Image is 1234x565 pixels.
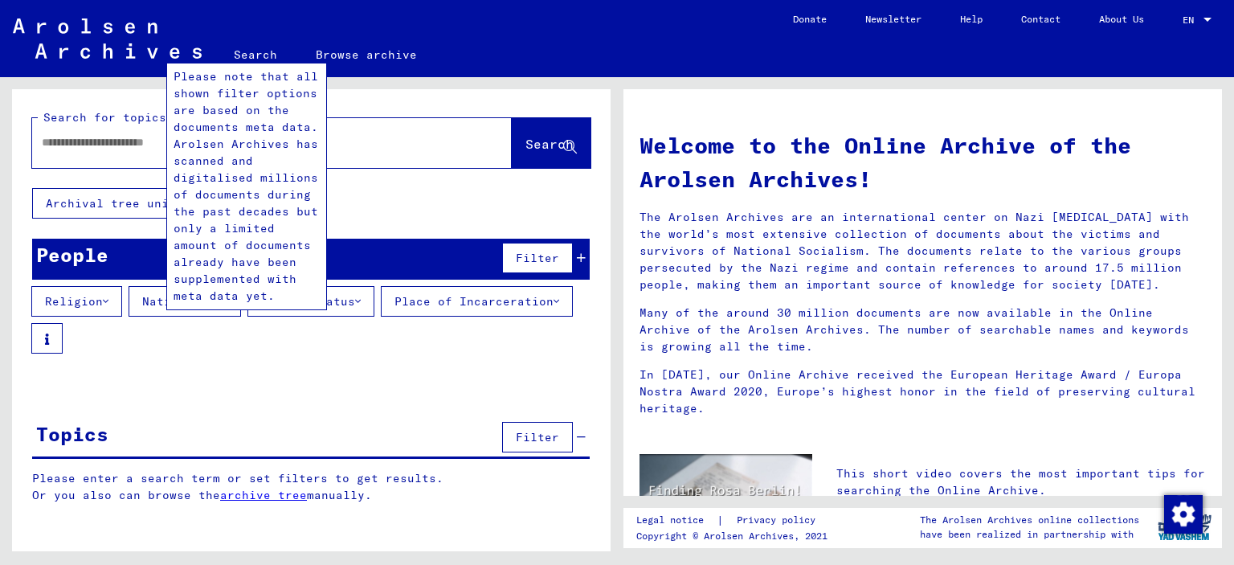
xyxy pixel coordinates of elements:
p: The Arolsen Archives online collections [920,513,1139,527]
a: Search [215,35,296,77]
h1: Welcome to the Online Archive of the Arolsen Archives! [639,129,1206,196]
button: Filter [502,422,573,452]
a: Legal notice [636,512,717,529]
a: Browse archive [296,35,436,74]
div: Change consent [1163,494,1202,533]
div: People [36,240,108,269]
p: Please enter a search term or set filters to get results. Or you also can browse the manually. [32,470,590,504]
img: video.jpg [639,454,812,548]
button: Religion [31,286,122,317]
a: archive tree [220,488,307,502]
button: Place of Incarceration [381,286,573,317]
div: | [636,512,835,529]
p: have been realized in partnership with [920,527,1139,542]
p: Many of the around 30 million documents are now available in the Online Archive of the Arolsen Ar... [639,305,1206,355]
p: In [DATE], our Online Archive received the European Heritage Award / Europa Nostra Award 2020, Eu... [639,366,1206,417]
a: Privacy policy [724,512,835,529]
div: Topics [36,420,108,448]
button: Search [512,118,590,168]
button: Filter [502,243,573,273]
span: EN [1183,14,1200,26]
p: This short video covers the most important tips for searching the Online Archive. [836,465,1206,499]
p: The Arolsen Archives are an international center on Nazi [MEDICAL_DATA] with the world’s most ext... [639,209,1206,293]
img: Change consent [1164,495,1203,534]
span: Search [525,136,574,152]
button: Nationality [129,286,241,317]
button: Family Status [247,286,374,317]
span: Filter [516,430,559,444]
p: Copyright © Arolsen Archives, 2021 [636,529,835,543]
span: Filter [516,251,559,265]
mat-label: Search for topics or names [43,110,231,125]
img: Arolsen_neg.svg [13,18,202,59]
img: yv_logo.png [1154,507,1215,547]
button: Archival tree units [32,188,202,219]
